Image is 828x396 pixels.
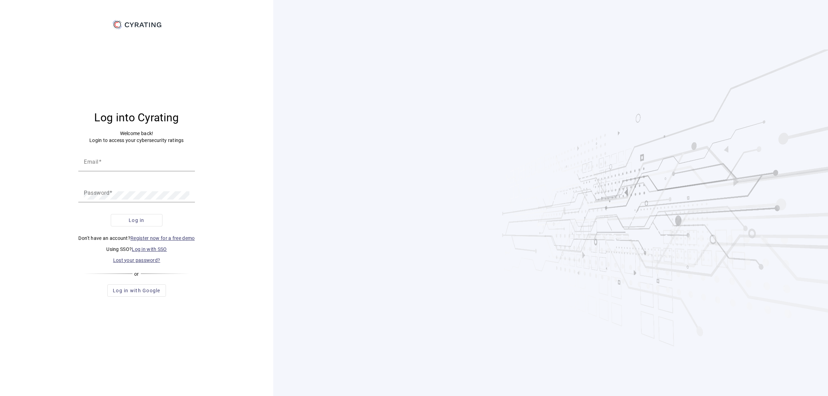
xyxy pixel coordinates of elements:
[107,284,166,297] button: Log in with Google
[78,246,195,253] p: Using SSO?
[78,111,195,124] h3: Log into Cyrating
[111,214,162,226] button: Log in
[132,246,167,252] a: Log in with SSO
[113,257,160,263] a: Lost your password?
[113,287,160,294] span: Log in with Google
[83,271,189,277] div: or
[130,235,195,241] a: Register now for a free demo
[125,22,161,27] g: CYRATING
[84,189,109,196] mat-label: Password
[84,158,99,165] mat-label: Email
[78,130,195,144] p: Welcome back! Login to access your cybersecurity ratings
[78,235,195,242] p: Don't have an account?
[129,217,145,224] span: Log in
